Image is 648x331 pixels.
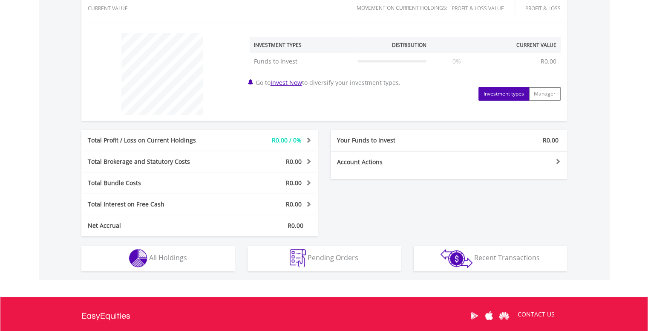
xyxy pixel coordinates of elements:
span: R0.00 [288,221,303,229]
span: R0.00 [286,157,302,165]
span: All Holdings [149,253,187,262]
div: Total Interest on Free Cash [81,200,219,209]
img: transactions-zar-wht.png [441,249,472,268]
div: Account Actions [331,158,449,166]
span: R0.00 / 0% [272,136,302,144]
div: Movement on Current Holdings: [357,5,447,11]
a: CONTACT US [512,302,561,326]
td: R0.00 [536,53,561,70]
div: CURRENT VALUE [88,6,128,11]
button: All Holdings [81,246,235,271]
a: Huawei [497,302,512,329]
td: Funds to Invest [250,53,353,70]
img: holdings-wht.png [129,249,147,267]
div: Total Profit / Loss on Current Holdings [81,136,219,145]
div: Total Bundle Costs [81,179,219,187]
a: Google Play [467,302,482,329]
th: Investment Types [250,37,353,53]
div: Total Brokerage and Statutory Costs [81,157,219,166]
button: Pending Orders [248,246,401,271]
div: Profit & Loss [525,6,561,11]
span: Pending Orders [308,253,358,262]
button: Manager [529,87,561,101]
div: Profit & Loss Value [452,6,515,11]
td: 0% [431,53,483,70]
span: Recent Transactions [474,253,540,262]
div: Your Funds to Invest [331,136,449,145]
div: Distribution [392,41,426,49]
span: R0.00 [286,200,302,208]
div: Go to to diversify your investment types. [243,29,567,101]
a: Apple [482,302,497,329]
span: R0.00 [543,136,559,144]
button: Recent Transactions [414,246,567,271]
th: Current Value [483,37,561,53]
img: pending_instructions-wht.png [290,249,306,267]
button: Investment types [478,87,529,101]
a: Invest Now [271,78,302,87]
div: Net Accrual [81,221,219,230]
span: R0.00 [286,179,302,187]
